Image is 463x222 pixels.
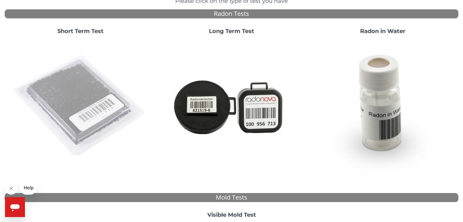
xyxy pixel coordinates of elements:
[5,193,458,202] div: Mold Tests
[13,39,147,173] img: ShortTerm.jpg
[5,182,17,195] iframe: Close message
[5,197,25,217] iframe: Button to launch messaging window
[165,39,299,173] img: Radtrak2vsRadtrak3.jpg
[209,28,254,35] strong: Long Term Test
[316,39,450,173] img: RadoninWater.jpg
[20,181,36,195] iframe: Message from company
[5,9,458,18] div: Radon Tests
[207,211,256,218] strong: Visible Mold Test
[57,28,104,35] strong: Short Term Test
[360,28,405,35] strong: Radon in Water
